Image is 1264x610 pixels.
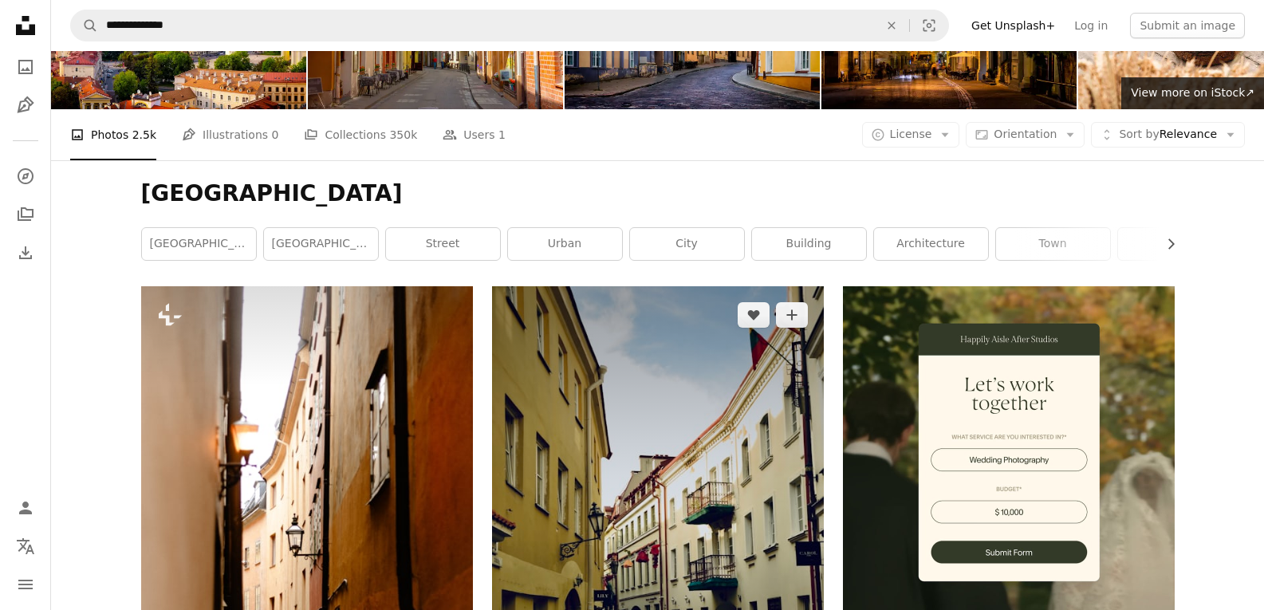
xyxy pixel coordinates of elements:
a: Download History [10,237,41,269]
span: View more on iStock ↗ [1131,86,1254,99]
a: [GEOGRAPHIC_DATA] [142,228,256,260]
span: Relevance [1119,127,1217,143]
span: Orientation [994,128,1057,140]
a: Collections [10,199,41,230]
a: Home — Unsplash [10,10,41,45]
span: 350k [389,126,417,144]
button: Add to Collection [776,302,808,328]
a: Illustrations [10,89,41,121]
span: 0 [272,126,279,144]
a: Users 1 [443,109,506,160]
a: urban [508,228,622,260]
a: path [1118,228,1232,260]
a: building [752,228,866,260]
button: Language [10,530,41,562]
a: Get Unsplash+ [962,13,1065,38]
button: Like [738,302,770,328]
a: city [630,228,744,260]
form: Find visuals sitewide [70,10,949,41]
a: street [386,228,500,260]
span: Sort by [1119,128,1159,140]
span: License [890,128,932,140]
a: architecture [874,228,988,260]
a: a cobblestone street lined with tall buildings [492,528,824,542]
a: A narrow alley way with a building in the background [141,528,473,542]
a: [GEOGRAPHIC_DATA] [264,228,378,260]
a: Log in / Sign up [10,492,41,524]
a: View more on iStock↗ [1121,77,1264,109]
h1: [GEOGRAPHIC_DATA] [141,179,1175,208]
button: scroll list to the right [1156,228,1175,260]
button: Submit an image [1130,13,1245,38]
button: Sort byRelevance [1091,122,1245,148]
a: Explore [10,160,41,192]
button: Search Unsplash [71,10,98,41]
button: Visual search [910,10,948,41]
button: Menu [10,569,41,600]
a: town [996,228,1110,260]
button: Clear [874,10,909,41]
a: Log in [1065,13,1117,38]
span: 1 [498,126,506,144]
button: License [862,122,960,148]
button: Orientation [966,122,1085,148]
a: Illustrations 0 [182,109,278,160]
a: Photos [10,51,41,83]
a: Collections 350k [304,109,417,160]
